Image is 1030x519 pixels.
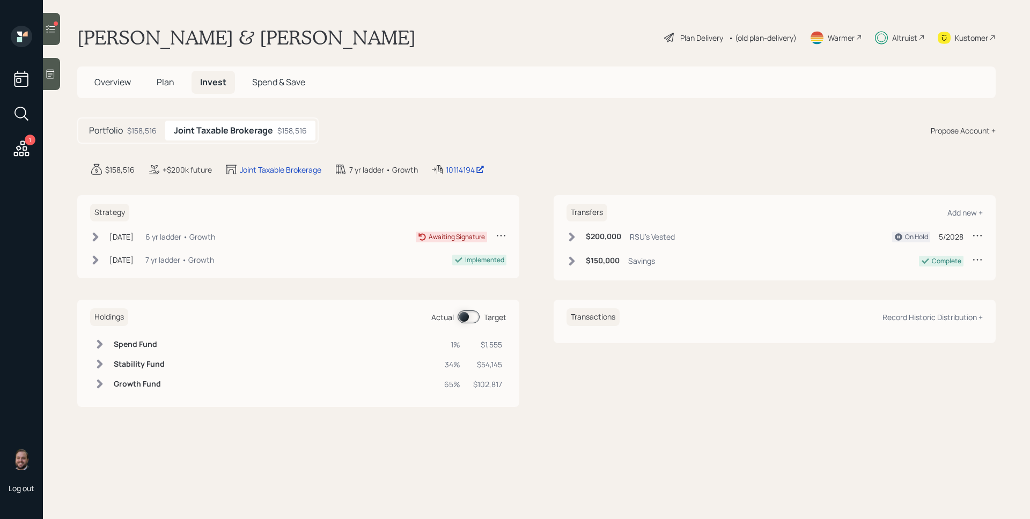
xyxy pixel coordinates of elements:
div: Actual [431,312,454,323]
div: • (old plan-delivery) [729,32,797,43]
span: Spend & Save [252,76,305,88]
div: 1 [25,135,35,145]
div: 6 yr ladder • Growth [145,231,215,242]
h6: Stability Fund [114,360,165,369]
div: Propose Account + [931,125,996,136]
div: Warmer [828,32,855,43]
div: Record Historic Distribution + [882,312,983,322]
h6: Spend Fund [114,340,165,349]
div: $158,516 [277,125,307,136]
div: Add new + [947,207,983,218]
div: Awaiting Signature [429,232,485,242]
div: Joint Taxable Brokerage [240,164,321,175]
h6: Strategy [90,204,129,221]
div: Savings [628,255,655,266]
h6: Growth Fund [114,380,165,389]
div: +$200k future [163,164,212,175]
div: Implemented [465,255,504,265]
div: $158,516 [105,164,135,175]
div: Target [484,312,506,323]
h6: $150,000 [586,256,620,265]
div: On Hold [905,232,928,242]
div: Complete [932,256,961,266]
h1: [PERSON_NAME] & [PERSON_NAME] [77,26,416,49]
div: 34% [444,359,460,370]
h5: Joint Taxable Brokerage [174,125,273,136]
div: RSU's Vested [630,231,675,242]
div: [DATE] [109,231,134,242]
h6: Transactions [566,308,620,326]
div: Plan Delivery [680,32,723,43]
div: $1,555 [473,339,502,350]
img: james-distasi-headshot.png [11,449,32,470]
div: 7 yr ladder • Growth [349,164,418,175]
div: $54,145 [473,359,502,370]
div: 1% [444,339,460,350]
div: 5/2028 [939,231,963,242]
h5: Portfolio [89,125,123,136]
span: Overview [94,76,131,88]
h6: Transfers [566,204,607,221]
div: 7 yr ladder • Growth [145,254,214,265]
span: Invest [200,76,226,88]
div: Log out [9,483,34,493]
div: Altruist [892,32,917,43]
div: Kustomer [955,32,988,43]
span: Plan [157,76,174,88]
div: [DATE] [109,254,134,265]
h6: $200,000 [586,232,621,241]
h6: Holdings [90,308,128,326]
div: 10114194 [446,164,484,175]
div: $102,817 [473,379,502,390]
div: 65% [444,379,460,390]
div: $158,516 [127,125,157,136]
